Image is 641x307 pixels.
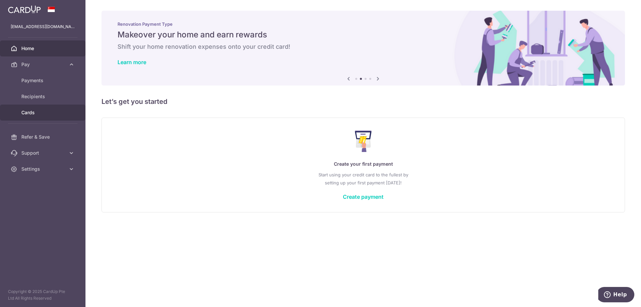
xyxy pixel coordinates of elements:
a: Learn more [118,59,146,65]
p: Start using your credit card to the fullest by setting up your first payment [DATE]! [115,171,611,187]
span: Home [21,45,65,52]
span: Settings [21,166,65,172]
span: Cards [21,109,65,116]
h5: Let’s get you started [101,96,625,107]
span: Pay [21,61,65,68]
span: Recipients [21,93,65,100]
p: Renovation Payment Type [118,21,609,27]
span: Support [21,150,65,156]
h6: Shift your home renovation expenses onto your credit card! [118,43,609,51]
span: Payments [21,77,65,84]
iframe: Opens a widget where you can find more information [598,287,634,304]
img: Make Payment [355,131,372,152]
img: Renovation banner [101,11,625,86]
span: Refer & Save [21,134,65,140]
p: Create your first payment [115,160,611,168]
p: [EMAIL_ADDRESS][DOMAIN_NAME] [11,23,75,30]
img: CardUp [8,5,41,13]
h5: Makeover your home and earn rewards [118,29,609,40]
a: Create payment [343,193,384,200]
